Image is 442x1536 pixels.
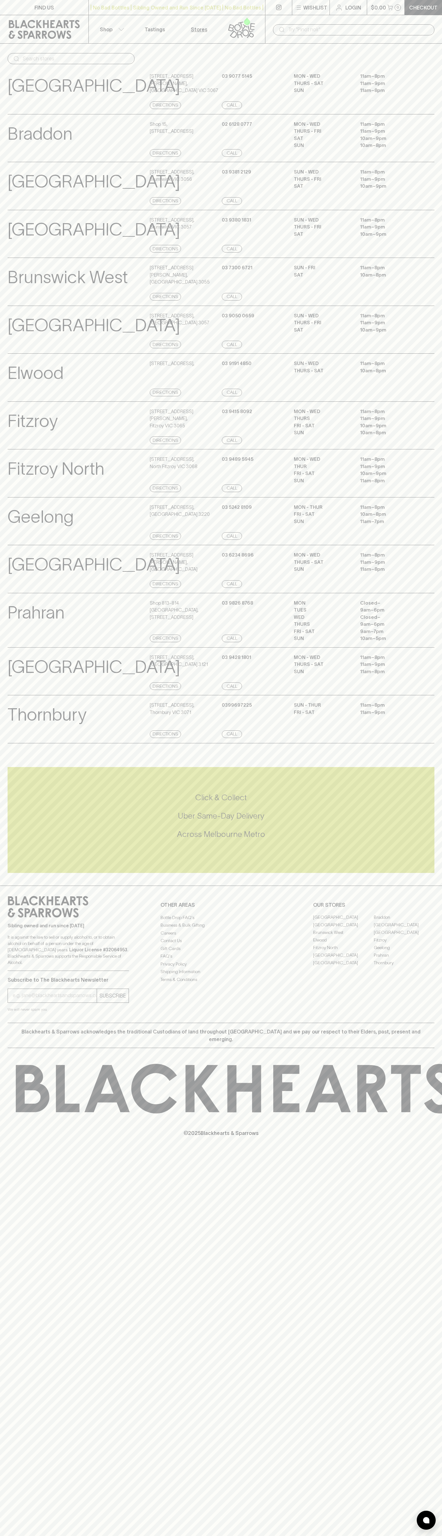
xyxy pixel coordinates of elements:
[374,952,434,959] a: Prahran
[360,504,417,511] p: 11am – 8pm
[294,142,351,149] p: SUN
[150,682,181,690] a: Directions
[222,149,242,157] a: Call
[150,485,181,492] a: Directions
[222,197,242,205] a: Call
[360,264,417,271] p: 11am – 8pm
[160,976,282,983] a: Terms & Conditions
[313,959,374,967] a: [GEOGRAPHIC_DATA]
[150,245,181,253] a: Directions
[303,4,327,11] p: Wishlist
[150,654,208,668] p: [STREET_ADDRESS] , [GEOGRAPHIC_DATA] 3121
[222,341,242,348] a: Call
[360,463,417,470] p: 11am – 9pm
[294,367,351,375] p: THURS - SAT
[8,456,104,482] p: Fitzroy North
[150,197,181,205] a: Directions
[360,600,417,607] p: Closed –
[222,312,254,320] p: 03 9050 0659
[8,216,180,243] p: [GEOGRAPHIC_DATA]
[360,511,417,518] p: 10am – 8pm
[160,960,282,968] a: Privacy Policy
[34,4,54,11] p: FIND US
[294,312,351,320] p: SUN - WED
[145,26,165,33] p: Tastings
[150,121,193,135] p: Shop 15 , [STREET_ADDRESS]
[222,654,251,661] p: 03 9428 1801
[294,668,351,675] p: SUN
[150,552,220,573] p: [STREET_ADDRESS][PERSON_NAME] , [GEOGRAPHIC_DATA]
[222,264,252,271] p: 03 7300 6721
[374,936,434,944] a: Fitzroy
[294,614,351,621] p: WED
[150,149,181,157] a: Directions
[360,415,417,422] p: 11am – 9pm
[222,504,252,511] p: 03 5242 8109
[313,944,374,952] a: Fitzroy North
[360,422,417,430] p: 10am – 9pm
[294,231,351,238] p: SAT
[150,436,181,444] a: Directions
[294,264,351,271] p: SUN - FRI
[374,921,434,929] a: [GEOGRAPHIC_DATA]
[313,936,374,944] a: Elwood
[8,934,129,966] p: It is against the law to sell or supply alcohol to, or to obtain alcohol on behalf of a person un...
[294,456,351,463] p: MON - WED
[160,937,282,945] a: Contact Us
[294,635,351,642] p: SUN
[222,121,252,128] p: 02 6128 0777
[294,621,351,628] p: THURS
[360,183,417,190] p: 10am – 9pm
[374,944,434,952] a: Geelong
[294,463,351,470] p: THUR
[69,947,127,952] strong: Liquor License #32064953
[360,518,417,525] p: 11am – 7pm
[222,360,251,367] p: 03 9191 4850
[360,654,417,661] p: 11am – 8pm
[360,326,417,334] p: 10am – 9pm
[423,1517,429,1523] img: bubble-icon
[222,293,242,301] a: Call
[222,389,242,396] a: Call
[150,580,181,588] a: Directions
[222,456,253,463] p: 03 9489 5945
[100,992,126,999] p: SUBSCRIBE
[360,477,417,485] p: 11am – 8pm
[150,168,194,183] p: [STREET_ADDRESS] , Brunswick VIC 3056
[313,921,374,929] a: [GEOGRAPHIC_DATA]
[294,121,351,128] p: MON - WED
[150,456,197,470] p: [STREET_ADDRESS] , North Fitzroy VIC 3068
[222,408,252,415] p: 03 9415 8092
[222,485,242,492] a: Call
[294,408,351,415] p: MON - WED
[8,829,434,839] h5: Across Melbourne Metro
[374,959,434,967] a: Thornbury
[409,4,438,11] p: Checkout
[160,968,282,976] a: Shipping Information
[294,511,351,518] p: FRI - SAT
[294,477,351,485] p: SUN
[313,929,374,936] a: Brunswick West
[360,312,417,320] p: 11am – 8pm
[360,128,417,135] p: 11am – 9pm
[360,429,417,436] p: 10am – 8pm
[160,901,282,909] p: OTHER AREAS
[294,271,351,279] p: SAT
[360,408,417,415] p: 11am – 8pm
[150,532,181,540] a: Directions
[294,504,351,511] p: MON - THUR
[294,216,351,224] p: SUN - WED
[294,429,351,436] p: SUN
[191,26,207,33] p: Stores
[222,682,242,690] a: Call
[222,216,251,224] p: 03 9380 1831
[222,436,242,444] a: Call
[8,654,180,680] p: [GEOGRAPHIC_DATA]
[294,628,351,635] p: FRI - SAT
[97,989,129,1003] button: SUBSCRIBE
[222,702,252,709] p: 0399697225
[294,422,351,430] p: FRI - SAT
[294,319,351,326] p: THURS - FRI
[150,504,210,518] p: [STREET_ADDRESS] , [GEOGRAPHIC_DATA] 3220
[360,566,417,573] p: 11am – 8pm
